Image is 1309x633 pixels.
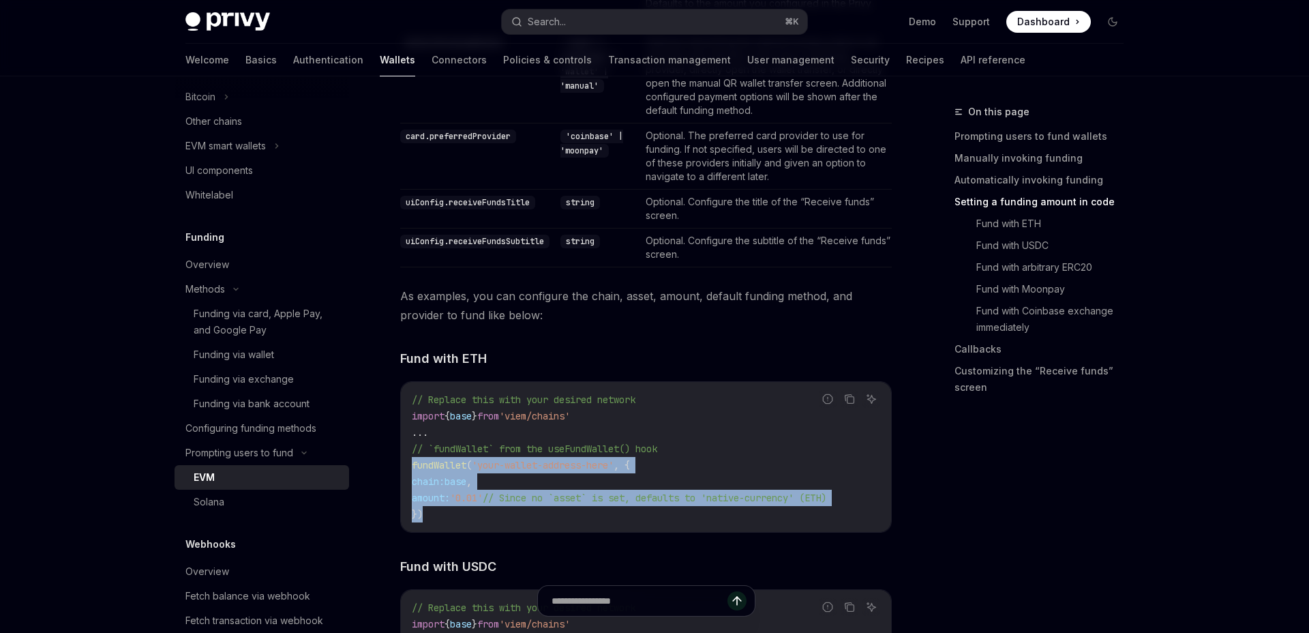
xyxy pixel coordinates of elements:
[952,15,990,29] a: Support
[477,410,499,422] span: from
[412,443,657,455] span: // `fundWallet` from the useFundWallet() hook
[185,563,229,580] div: Overview
[503,44,592,76] a: Policies & controls
[954,360,1134,398] a: Customizing the “Receive funds” screen
[185,187,233,203] div: Whitelabel
[380,44,415,76] a: Wallets
[185,162,253,179] div: UI components
[432,44,487,76] a: Connectors
[499,410,570,422] span: 'viem/chains'
[961,44,1025,76] a: API reference
[727,591,747,610] button: Send message
[976,213,1134,235] a: Fund with ETH
[175,416,349,441] a: Configuring funding methods
[640,123,892,189] td: Optional. The preferred card provider to use for funding. If not specified, users will be directe...
[954,169,1134,191] a: Automatically invoking funding
[194,306,341,338] div: Funding via card, Apple Pay, and Google Pay
[185,588,310,604] div: Fetch balance via webhook
[175,367,349,392] a: Funding via exchange
[400,196,535,209] code: uiConfig.receiveFundsTitle
[185,229,224,246] h5: Funding
[175,252,349,277] a: Overview
[412,410,445,422] span: import
[400,286,892,325] span: As examples, you can configure the chain, asset, amount, default funding method, and provider to ...
[175,584,349,608] a: Fetch balance via webhook
[640,228,892,267] td: Optional. Configure the subtitle of the “Receive funds” screen.
[976,278,1134,300] a: Fund with Moonpay
[245,44,277,76] a: Basics
[400,349,487,368] span: Fund with ETH
[194,396,310,412] div: Funding via bank account
[185,113,242,130] div: Other chains
[175,301,349,342] a: Funding via card, Apple Pay, and Google Pay
[412,492,450,504] span: amount:
[175,559,349,584] a: Overview
[954,338,1134,360] a: Callbacks
[976,235,1134,256] a: Fund with USDC
[412,459,466,471] span: fundWallet
[968,104,1029,120] span: On this page
[851,44,890,76] a: Security
[483,492,826,504] span: // Since no `asset` is set, defaults to 'native-currency' (ETH)
[194,347,274,363] div: Funding via wallet
[954,191,1134,213] a: Setting a funding amount in code
[1102,11,1124,33] button: Toggle dark mode
[528,14,566,30] div: Search...
[185,138,266,154] div: EVM smart wallets
[412,426,428,439] span: ...
[175,490,349,514] a: Solana
[412,394,635,406] span: // Replace this with your desired network
[445,410,450,422] span: {
[841,390,858,408] button: Copy the contents from the code block
[185,613,323,629] div: Fetch transaction via webhook
[450,410,472,422] span: base
[445,475,466,488] span: base
[906,44,944,76] a: Recipes
[175,183,349,207] a: Whitelabel
[976,300,1134,338] a: Fund with Coinbase exchange immediately
[560,130,623,158] code: 'coinbase' | 'moonpay'
[175,465,349,490] a: EVM
[450,492,483,504] span: '0.01'
[185,12,270,31] img: dark logo
[194,494,224,510] div: Solana
[640,189,892,228] td: Optional. Configure the title of the “Receive funds” screen.
[175,392,349,416] a: Funding via bank account
[293,44,363,76] a: Authentication
[976,256,1134,278] a: Fund with arbitrary ERC20
[466,475,472,488] span: ,
[400,235,550,248] code: uiConfig.receiveFundsSubtitle
[1017,15,1070,29] span: Dashboard
[185,445,293,461] div: Prompting users to fund
[185,536,236,553] h5: Webhooks
[1006,11,1091,33] a: Dashboard
[185,420,316,437] div: Configuring funding methods
[785,16,799,27] span: ⌘ K
[560,196,600,209] code: string
[400,557,496,576] span: Fund with USDC
[466,459,472,471] span: (
[175,158,349,183] a: UI components
[614,459,630,471] span: , {
[194,371,294,387] div: Funding via exchange
[502,10,807,34] button: Search...⌘K
[560,235,600,248] code: string
[412,508,423,520] span: })
[185,44,229,76] a: Welcome
[472,410,477,422] span: }
[185,256,229,273] div: Overview
[909,15,936,29] a: Demo
[862,390,880,408] button: Ask AI
[954,147,1134,169] a: Manually invoking funding
[185,281,225,297] div: Methods
[608,44,731,76] a: Transaction management
[819,390,837,408] button: Report incorrect code
[747,44,834,76] a: User management
[175,109,349,134] a: Other chains
[175,608,349,633] a: Fetch transaction via webhook
[472,459,614,471] span: 'your-wallet-address-here'
[412,475,445,488] span: chain:
[175,342,349,367] a: Funding via wallet
[400,130,516,143] code: card.preferredProvider
[954,126,1134,147] a: Prompting users to fund wallets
